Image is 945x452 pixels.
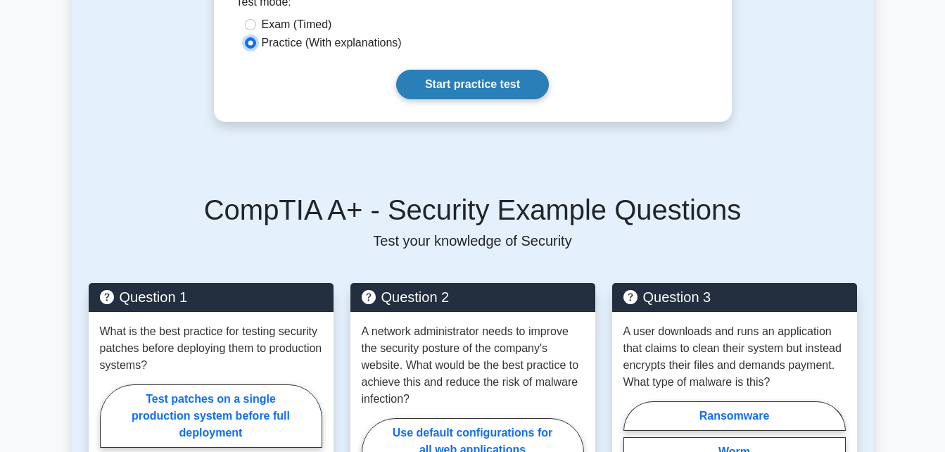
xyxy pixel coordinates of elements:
[623,323,846,391] p: A user downloads and runs an application that claims to clean their system but instead encrypts t...
[262,16,332,33] label: Exam (Timed)
[100,289,322,306] h5: Question 1
[623,289,846,306] h5: Question 3
[89,193,857,227] h5: CompTIA A+ - Security Example Questions
[396,70,549,99] a: Start practice test
[623,401,846,431] label: Ransomware
[100,384,322,448] label: Test patches on a single production system before full deployment
[89,232,857,249] p: Test your knowledge of Security
[362,289,584,306] h5: Question 2
[100,323,322,374] p: What is the best practice for testing security patches before deploying them to production systems?
[262,34,402,51] label: Practice (With explanations)
[362,323,584,408] p: A network administrator needs to improve the security posture of the company's website. What woul...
